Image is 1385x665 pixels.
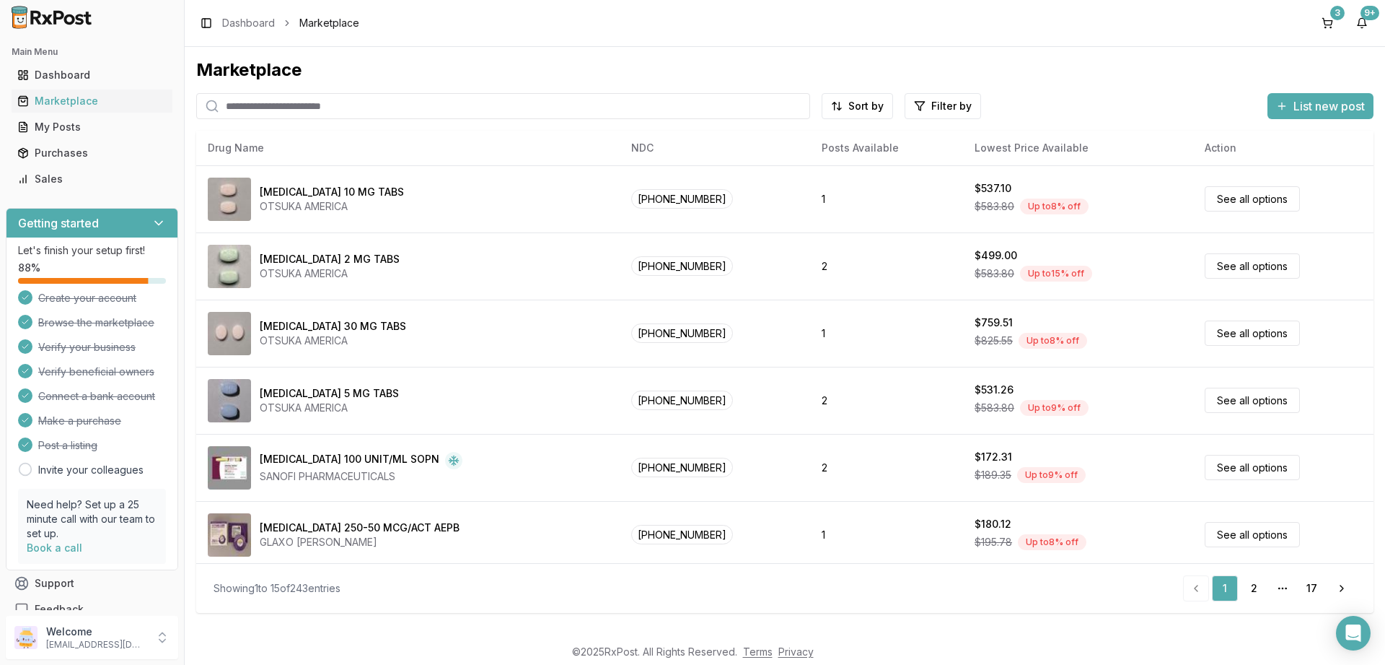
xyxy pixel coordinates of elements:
[6,64,178,87] button: Dashboard
[778,646,814,658] a: Privacy
[810,501,963,568] td: 1
[12,88,172,114] a: Marketplace
[1316,12,1339,35] button: 3
[1205,388,1300,413] a: See all options
[1241,575,1267,601] a: 2
[6,570,178,596] button: Support
[6,596,178,622] button: Feedback
[17,120,167,134] div: My Posts
[810,131,963,165] th: Posts Available
[822,93,893,119] button: Sort by
[299,16,359,30] span: Marketplace
[810,232,963,300] td: 2
[1018,534,1086,550] div: Up to 8 % off
[1020,199,1089,214] div: Up to 8 % off
[12,114,172,140] a: My Posts
[631,525,733,544] span: [PHONE_NUMBER]
[38,365,154,379] span: Verify beneficial owners
[6,116,178,139] button: My Posts
[975,248,1017,263] div: $499.00
[975,199,1014,214] span: $583.80
[810,367,963,434] td: 2
[260,401,399,415] div: OTSUKA AMERICA
[975,316,1013,330] div: $759.51
[1205,522,1300,547] a: See all options
[1336,616,1371,651] div: Open Intercom Messenger
[196,131,620,165] th: Drug Name
[38,389,155,404] span: Connect a bank account
[1205,186,1300,212] a: See all options
[38,414,121,428] span: Make a purchase
[975,468,1011,482] span: $189.35
[260,452,439,469] div: [MEDICAL_DATA] 100 UNIT/ML SOPN
[208,513,251,557] img: Advair Diskus 250-50 MCG/ACT AEPB
[196,58,1373,82] div: Marketplace
[848,99,884,113] span: Sort by
[17,68,167,82] div: Dashboard
[1267,100,1373,115] a: List new post
[1360,6,1379,20] div: 9+
[931,99,972,113] span: Filter by
[12,140,172,166] a: Purchases
[810,165,963,232] td: 1
[260,266,400,281] div: OTSUKA AMERICA
[6,142,178,165] button: Purchases
[46,639,146,651] p: [EMAIL_ADDRESS][DOMAIN_NAME]
[17,146,167,160] div: Purchases
[963,131,1193,165] th: Lowest Price Available
[38,463,144,477] a: Invite your colleagues
[631,391,733,410] span: [PHONE_NUMBER]
[208,446,251,490] img: Admelog SoloStar 100 UNIT/ML SOPN
[810,434,963,501] td: 2
[975,517,1011,531] div: $180.12
[975,181,1011,196] div: $537.10
[631,323,733,343] span: [PHONE_NUMBER]
[46,625,146,639] p: Welcome
[260,252,400,266] div: [MEDICAL_DATA] 2 MG TABS
[975,383,1014,397] div: $531.26
[222,16,359,30] nav: breadcrumb
[1020,266,1092,282] div: Up to 15 % off
[6,168,178,191] button: Sales
[222,16,275,30] a: Dashboard
[620,131,810,165] th: NDC
[975,334,1013,348] span: $825.55
[975,401,1014,415] span: $583.80
[975,450,1012,464] div: $172.31
[1350,12,1373,35] button: 9+
[631,458,733,477] span: [PHONE_NUMBER]
[38,316,154,330] span: Browse the marketplace
[27,542,82,554] a: Book a call
[208,312,251,355] img: Abilify 30 MG TABS
[1330,6,1345,20] div: 3
[260,469,462,484] div: SANOFI PHARMACEUTICALS
[631,189,733,209] span: [PHONE_NUMBER]
[1212,575,1238,601] a: 1
[35,602,84,617] span: Feedback
[260,334,406,348] div: OTSUKA AMERICA
[214,581,340,596] div: Showing 1 to 15 of 243 entries
[12,166,172,192] a: Sales
[975,266,1014,281] span: $583.80
[208,245,251,288] img: Abilify 2 MG TABS
[1327,575,1356,601] a: Go to next page
[1019,333,1087,349] div: Up to 8 % off
[1267,93,1373,119] button: List new post
[18,243,166,258] p: Let's finish your setup first!
[260,185,404,199] div: [MEDICAL_DATA] 10 MG TABS
[1205,455,1300,480] a: See all options
[260,199,404,214] div: OTSUKA AMERICA
[12,46,172,58] h2: Main Menu
[27,497,157,541] p: Need help? Set up a 25 minute call with our team to set up.
[1205,253,1300,279] a: See all options
[38,340,136,355] span: Verify your business
[12,62,172,88] a: Dashboard
[1205,321,1300,346] a: See all options
[260,535,460,549] div: GLAXO [PERSON_NAME]
[975,535,1012,549] span: $195.78
[260,319,406,334] div: [MEDICAL_DATA] 30 MG TABS
[14,626,38,649] img: User avatar
[1183,575,1356,601] nav: pagination
[1298,575,1324,601] a: 17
